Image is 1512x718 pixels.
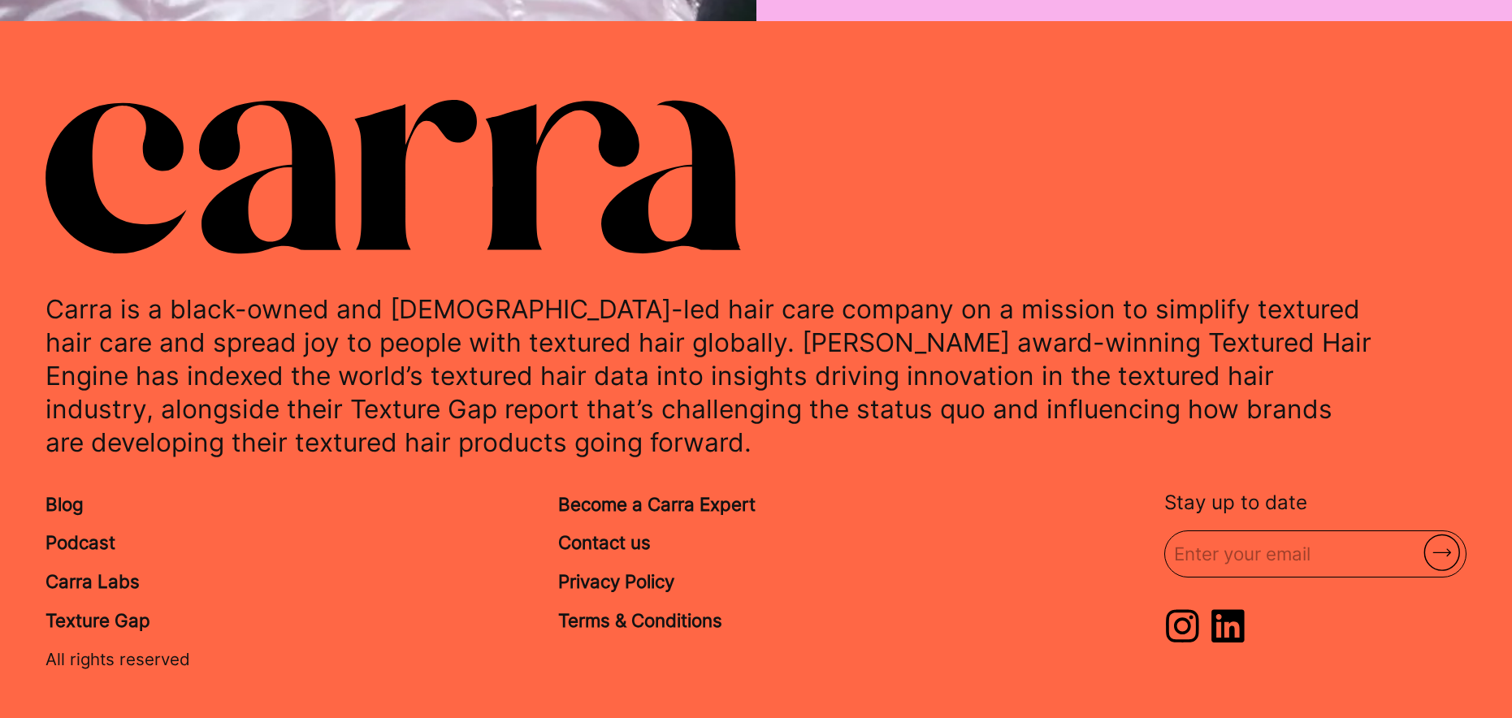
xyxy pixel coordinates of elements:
a: Privacy Policy [558,570,674,592]
a: Contact us [558,531,651,553]
input: Enter your email [1172,531,1418,577]
a: Podcast [45,531,115,553]
p: Stay up to date [1164,490,1467,515]
a: Become a Carra Expert [558,493,756,515]
p: Carra is a black-owned and [DEMOGRAPHIC_DATA]-led hair care company on a mission to simplify text... [45,292,1376,460]
p: All rights reserved [45,649,1467,671]
a: Terms & Conditions [558,609,722,631]
a: Texture Gap [45,609,150,631]
a: Carra Labs [45,570,140,592]
a: Blog [45,493,84,515]
button: Send [1419,533,1467,575]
